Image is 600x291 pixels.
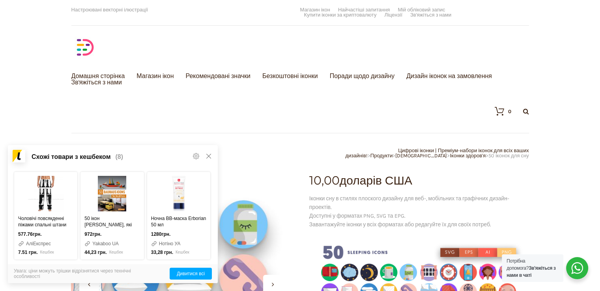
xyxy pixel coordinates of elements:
font: Рекомендовані значки [185,72,250,80]
font: Магазин ікон [300,7,330,13]
font: Зв'яжіться з нами в чаті [507,265,556,278]
font: Настроювані векторні ілюстрації [71,7,148,13]
a: Продукти [370,153,393,159]
a: Іконки здоров'я [450,153,486,159]
font: > [447,153,450,159]
font: > [486,153,488,159]
font: Зв'яжіться з нами [71,78,122,86]
a: Найчастіші запитання [338,7,390,12]
font: 10,00 [309,173,340,188]
font: Доступні у форматах PNG, SVG та EPG. [309,213,406,219]
font: Купити іконки за криптовалюту [304,12,377,18]
a: Зв'яжіться з нами [71,39,122,125]
a: Зв'яжіться з нами [410,12,451,17]
font: 50 іконок для сну [488,153,529,159]
a: Поради щодо дизайну [330,33,395,119]
a: Мій обліковий запис [398,7,445,12]
font: > [393,153,395,159]
a: Ліцензії [384,12,402,17]
font: Потрібна допомога? [507,258,529,271]
font: Найчастіші запитання [338,7,390,13]
font: 0 [508,109,511,115]
font: Магазин ікон [136,72,174,80]
a: Магазин ікон [300,7,330,12]
a: Безкоштовні іконки [262,33,318,119]
font: Зв'яжіться з нами [410,12,451,18]
a: Дизайн іконок на замовлення [406,33,492,119]
font: 50 іконок для сну [71,144,196,162]
font: Поради щодо дизайну [330,72,395,80]
font: Ліцензії [384,12,402,18]
font: > [368,153,370,159]
font: Дизайн іконок на замовлення [406,72,492,80]
a: Магазин ікон [136,33,174,119]
font: Іконки сну в стилях плоского дизайну для веб-, мобільних та графічних дизайн-проектів. [309,195,509,211]
font: Безкоштовні іконки [262,72,318,80]
font: Завантажуйте іконки у всіх форматах або редагуйте їх для своїх потреб. [309,221,491,228]
font: доларів США [340,173,412,188]
font: Мій обліковий запис [398,7,445,13]
a: Рекомендовані значки [185,33,250,119]
a: Купити іконки за криптовалюту [304,12,377,17]
a: Цифрові іконки | Преміум-набори іконок для всіх ваших дизайнів! [345,147,529,159]
a: 0 [487,106,511,116]
a: [DEMOGRAPHIC_DATA] [395,153,447,159]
